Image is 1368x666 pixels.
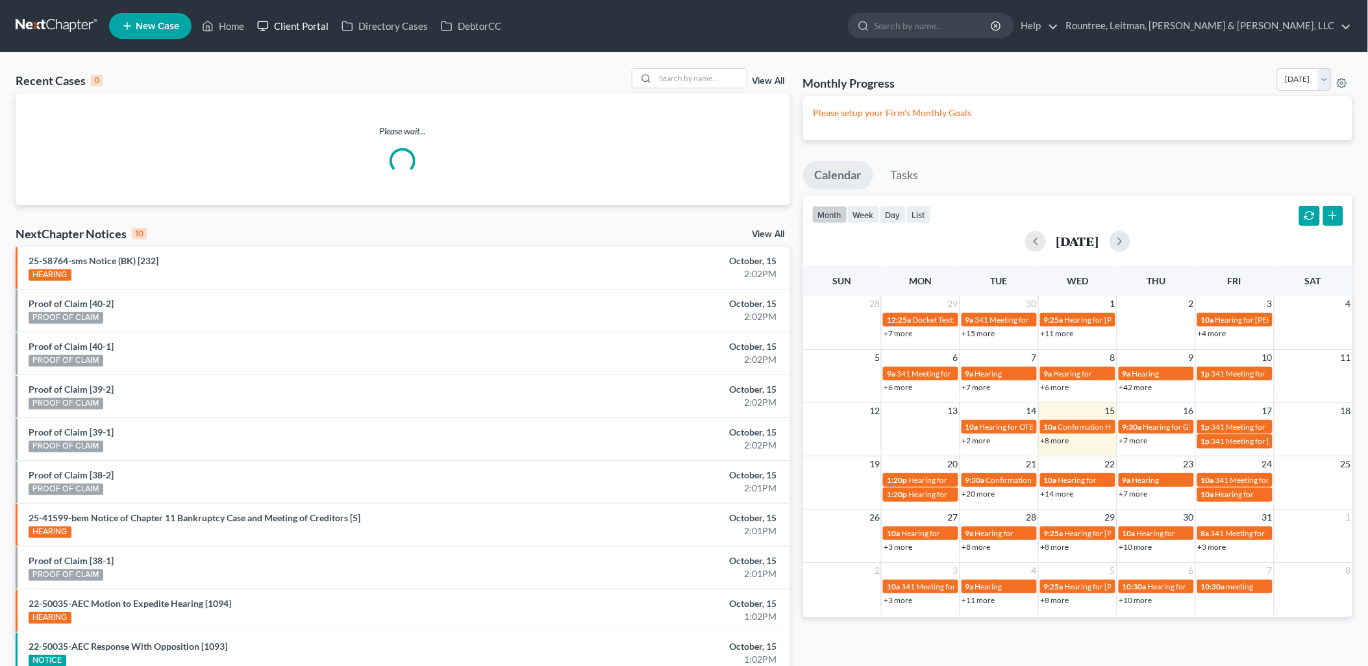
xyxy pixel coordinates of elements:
[884,595,912,605] a: +3 more
[29,426,114,438] a: Proof of Claim [39-1]
[1147,275,1165,286] span: Thu
[812,206,847,223] button: month
[1201,436,1210,446] span: 1p
[1228,275,1241,286] span: Fri
[1119,595,1152,605] a: +10 more
[29,469,114,480] a: Proof of Claim [38-2]
[91,75,103,86] div: 0
[536,653,777,666] div: 1:02PM
[1123,528,1136,538] span: 10a
[1137,528,1176,538] span: Hearing for
[986,475,1274,485] span: Confirmation Hearing for [PERSON_NAME] and [PERSON_NAME] [PERSON_NAME]
[16,73,103,88] div: Recent Cases
[884,382,912,392] a: +6 more
[874,14,993,38] input: Search by name...
[29,641,227,652] a: 22-50035-AEC Response With Opposition [1093]
[1109,563,1117,578] span: 5
[1041,328,1074,338] a: +11 more
[1266,563,1274,578] span: 7
[1188,563,1195,578] span: 6
[29,312,103,324] div: PROOF OF CLAIM
[1188,296,1195,312] span: 2
[132,228,147,240] div: 10
[868,456,881,472] span: 19
[1261,510,1274,525] span: 31
[16,226,147,241] div: NextChapter Notices
[887,489,907,499] span: 1:20p
[1215,475,1332,485] span: 341 Meeting for [PERSON_NAME]
[962,382,991,392] a: +7 more
[897,369,951,378] span: 341 Meeting for
[29,341,114,352] a: Proof of Claim [40-1]
[29,598,231,609] a: 22-50035-AEC Motion to Expedite Hearing [1094]
[965,528,974,538] span: 9a
[965,422,978,432] span: 10a
[1132,369,1160,378] span: Hearing
[536,426,777,439] div: October, 15
[1041,489,1074,499] a: +14 more
[1065,528,1166,538] span: Hearing for [PERSON_NAME]
[536,640,777,653] div: October, 15
[884,542,912,552] a: +3 more
[1104,510,1117,525] span: 29
[908,489,947,499] span: Hearing for
[434,14,508,38] a: DebtorCC
[1067,275,1088,286] span: Wed
[1201,369,1210,378] span: 1p
[991,275,1008,286] span: Tue
[1261,456,1274,472] span: 24
[1041,542,1069,552] a: +8 more
[1339,403,1352,419] span: 18
[947,456,960,472] span: 20
[1025,510,1038,525] span: 28
[656,69,747,88] input: Search by name...
[847,206,880,223] button: week
[1198,542,1226,552] a: +3 more
[1056,234,1099,248] h2: [DATE]
[1058,422,1145,432] span: Confirmation Hearing for
[962,595,995,605] a: +11 more
[1266,296,1274,312] span: 3
[980,422,1097,432] span: Hearing for OTB Holding LLC, et al.
[1119,382,1152,392] a: +42 more
[1030,563,1038,578] span: 4
[29,355,103,367] div: PROOF OF CLAIM
[910,275,932,286] span: Mon
[536,267,777,280] div: 2:02PM
[947,510,960,525] span: 27
[975,369,1002,378] span: Hearing
[1119,542,1152,552] a: +10 more
[29,298,114,309] a: Proof of Claim [40-2]
[29,269,71,281] div: HEARING
[1305,275,1321,286] span: Sat
[1339,456,1352,472] span: 25
[965,315,974,325] span: 9a
[1041,595,1069,605] a: +8 more
[1201,422,1210,432] span: 1p
[947,296,960,312] span: 29
[803,161,873,190] a: Calendar
[1123,369,1131,378] span: 9a
[1041,382,1069,392] a: +6 more
[1041,436,1069,445] a: +8 more
[536,383,777,396] div: October, 15
[536,297,777,310] div: October, 15
[536,554,777,567] div: October, 15
[887,369,895,378] span: 9a
[1104,403,1117,419] span: 15
[887,475,907,485] span: 1:20p
[1188,350,1195,365] span: 9
[1212,369,1266,378] span: 341 Meeting for
[1123,475,1131,485] span: 9a
[536,254,777,267] div: October, 15
[1132,475,1160,485] span: Hearing
[1345,510,1352,525] span: 1
[29,255,158,266] a: 25-58764-sms Notice (BK) [232]
[1104,456,1117,472] span: 22
[536,310,777,323] div: 2:02PM
[1123,422,1142,432] span: 9:30a
[1148,582,1187,591] span: Hearing for
[1065,315,1166,325] span: Hearing for [PERSON_NAME]
[1198,328,1226,338] a: +4 more
[335,14,434,38] a: Directory Cases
